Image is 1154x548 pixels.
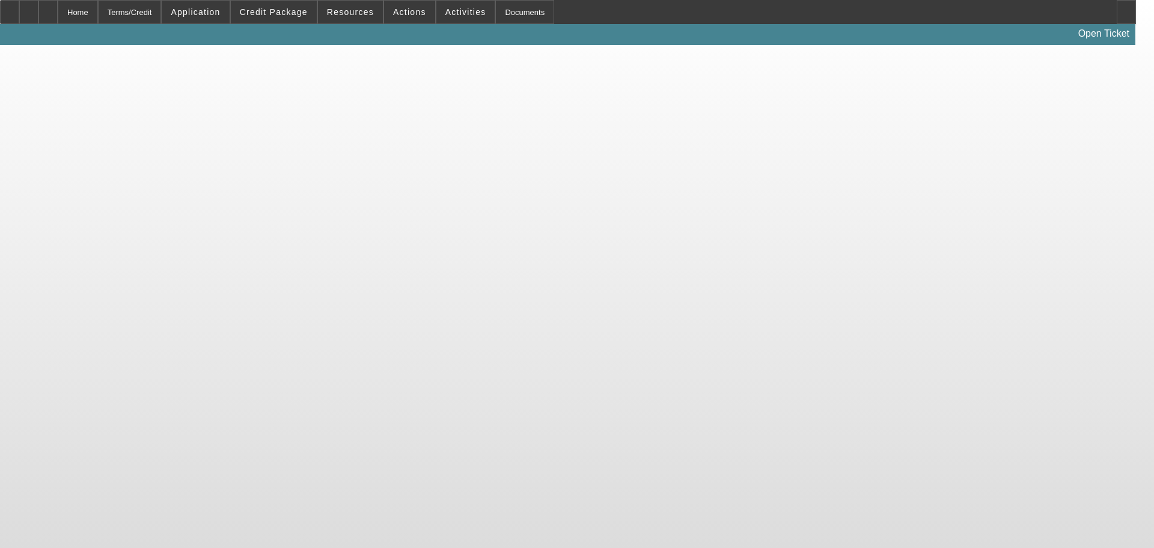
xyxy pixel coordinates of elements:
span: Activities [445,7,486,17]
button: Credit Package [231,1,317,23]
button: Activities [436,1,495,23]
a: Open Ticket [1073,23,1134,44]
span: Actions [393,7,426,17]
span: Credit Package [240,7,308,17]
span: Application [171,7,220,17]
button: Resources [318,1,383,23]
button: Application [162,1,229,23]
span: Resources [327,7,374,17]
button: Actions [384,1,435,23]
